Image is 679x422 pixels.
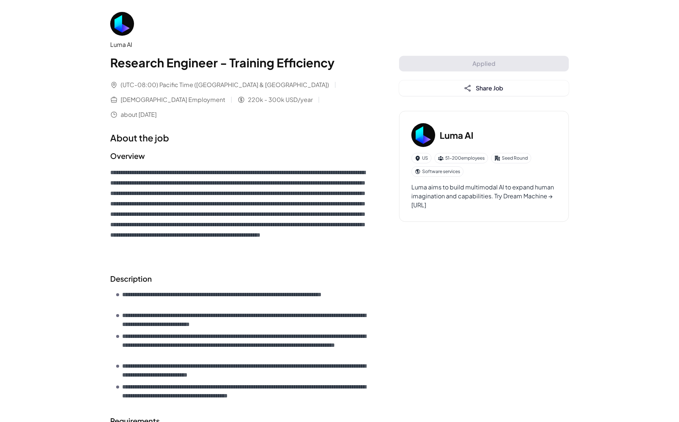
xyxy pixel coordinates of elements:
h1: About the job [110,131,369,144]
button: Share Job [399,80,569,96]
span: Share Job [476,84,503,92]
div: Luma aims to build multimodal AI to expand human imagination and capabilities. Try Dream Machine ... [411,183,557,210]
img: Lu [110,12,134,36]
img: Lu [411,123,435,147]
div: Seed Round [491,153,531,163]
span: [DEMOGRAPHIC_DATA] Employment [121,95,225,104]
h2: Description [110,273,369,284]
div: Software services [411,166,463,177]
h1: Research Engineer - Training Efficiency [110,54,369,71]
span: 220k - 300k USD/year [248,95,313,104]
span: about [DATE] [121,110,157,119]
span: (UTC-08:00) Pacific Time ([GEOGRAPHIC_DATA] & [GEOGRAPHIC_DATA]) [121,80,329,89]
h3: Luma AI [440,128,474,142]
div: Luma AI [110,40,369,49]
div: US [411,153,431,163]
h2: Overview [110,150,369,162]
div: 51-200 employees [434,153,488,163]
